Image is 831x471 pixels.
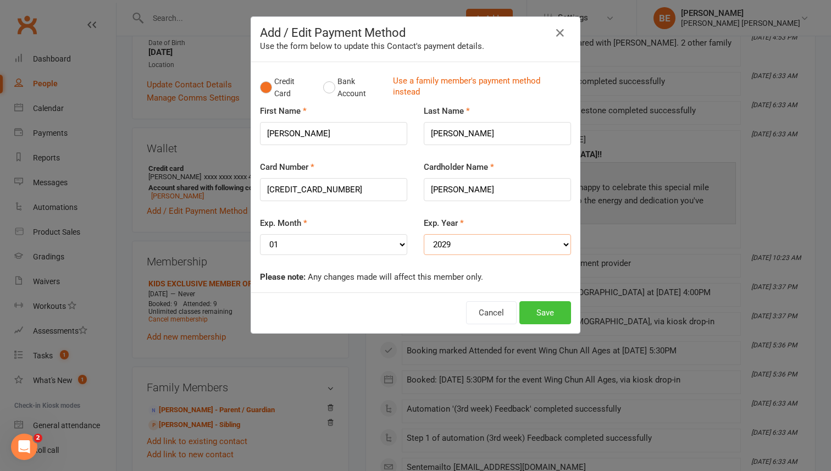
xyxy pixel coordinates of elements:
[260,104,307,118] label: First Name
[260,272,306,282] strong: Please note:
[424,160,494,174] label: Cardholder Name
[308,272,483,282] span: Any changes made will affect this member only.
[323,71,384,104] button: Bank Account
[424,178,571,201] input: Name on card
[260,40,571,53] div: Use the form below to update this Contact's payment details.
[551,24,569,42] button: Close
[260,26,571,40] h4: Add / Edit Payment Method
[260,71,312,104] button: Credit Card
[519,301,571,324] button: Save
[393,75,566,100] a: Use a family member's payment method instead
[260,178,407,201] input: XXXX-XXXX-XXXX-XXXX
[424,217,464,230] label: Exp. Year
[424,104,470,118] label: Last Name
[466,301,517,324] button: Cancel
[260,160,314,174] label: Card Number
[260,217,307,230] label: Exp. Month
[11,434,37,460] iframe: Intercom live chat
[34,434,42,442] span: 2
